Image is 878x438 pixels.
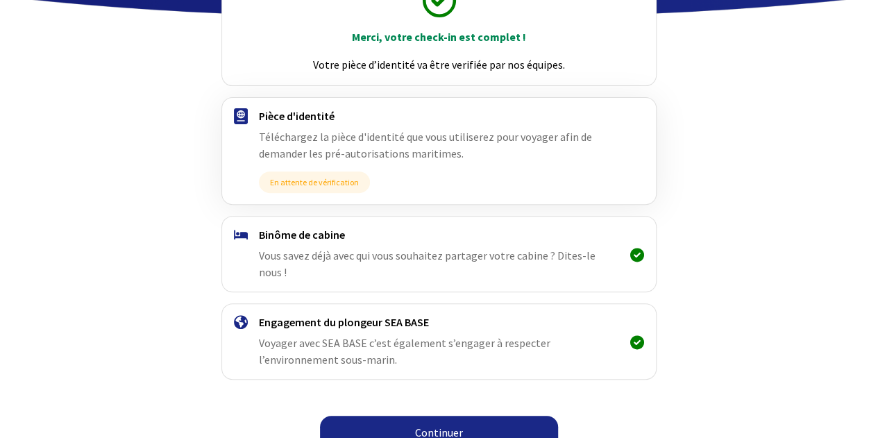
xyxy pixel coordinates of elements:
span: Vous savez déjà avec qui vous souhaitez partager votre cabine ? Dites-le nous ! [259,249,596,279]
p: Votre pièce d’identité va être verifiée par nos équipes. [235,56,643,73]
p: Merci, votre check-in est complet ! [235,28,643,45]
h4: Pièce d'identité [259,109,619,123]
h4: Engagement du plongeur SEA BASE [259,315,619,329]
img: engagement.svg [234,315,248,329]
span: Voyager avec SEA BASE c’est également s’engager à respecter l’environnement sous-marin. [259,336,550,367]
img: passport.svg [234,108,248,124]
span: En attente de vérification [259,171,370,193]
span: Téléchargez la pièce d'identité que vous utiliserez pour voyager afin de demander les pré-autoris... [259,130,592,160]
h4: Binôme de cabine [259,228,619,242]
img: binome.svg [234,230,248,239]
